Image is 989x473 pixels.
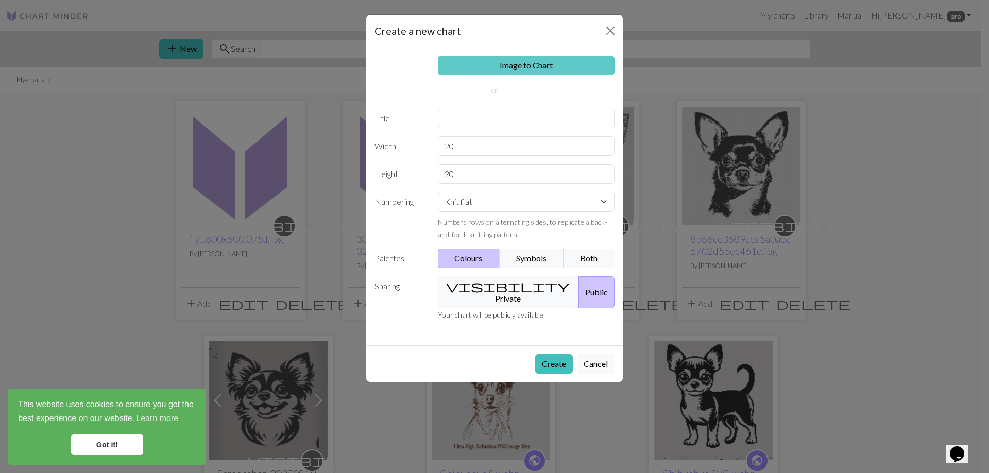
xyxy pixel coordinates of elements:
[438,310,543,319] small: Your chart will be publicly available
[374,23,461,39] h5: Create a new chart
[438,218,607,239] small: Numbers rows on alternating sides, to replicate a back-and-forth knitting pattern.
[438,249,500,268] button: Colours
[946,432,979,463] iframe: chat widget
[499,249,564,268] button: Symbols
[438,56,615,75] a: Image to Chart
[368,136,432,156] label: Width
[8,389,206,465] div: cookieconsent
[368,276,432,308] label: Sharing
[368,109,432,128] label: Title
[368,249,432,268] label: Palettes
[577,354,615,374] button: Cancel
[18,398,196,426] span: This website uses cookies to ensure you get the best experience on our website.
[578,276,615,308] button: Public
[535,354,573,374] button: Create
[368,192,432,240] label: Numbering
[602,23,619,39] button: Close
[368,164,432,184] label: Height
[438,276,579,308] button: Private
[564,249,615,268] button: Both
[446,279,570,293] span: visibility
[134,411,180,426] a: learn more about cookies
[71,434,143,455] a: dismiss cookie message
